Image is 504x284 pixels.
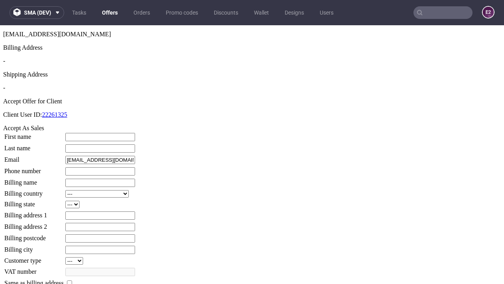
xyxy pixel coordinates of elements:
[42,86,67,93] a: 22261325
[280,6,309,19] a: Designs
[209,6,243,19] a: Discounts
[97,6,122,19] a: Offers
[161,6,203,19] a: Promo codes
[3,86,501,93] p: Client User ID:
[4,142,64,151] td: Phone number
[4,242,64,251] td: VAT number
[3,73,501,80] div: Accept Offer for Client
[3,32,5,39] span: -
[3,59,5,66] span: -
[4,107,64,116] td: First name
[3,46,501,53] div: Shipping Address
[4,119,64,128] td: Last name
[129,6,155,19] a: Orders
[4,220,64,229] td: Billing city
[4,254,64,262] td: Same as billing address
[4,175,64,183] td: Billing state
[315,6,338,19] a: Users
[4,164,64,173] td: Billing country
[4,232,64,240] td: Customer type
[3,19,501,26] div: Billing Address
[24,10,51,15] span: sma (dev)
[67,6,91,19] a: Tasks
[249,6,274,19] a: Wallet
[3,99,501,106] div: Accept As Sales
[4,209,64,218] td: Billing postcode
[4,130,64,139] td: Email
[4,197,64,206] td: Billing address 2
[4,186,64,195] td: Billing address 1
[3,6,111,12] span: [EMAIL_ADDRESS][DOMAIN_NAME]
[483,7,494,18] figcaption: e2
[9,6,64,19] button: sma (dev)
[4,153,64,162] td: Billing name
